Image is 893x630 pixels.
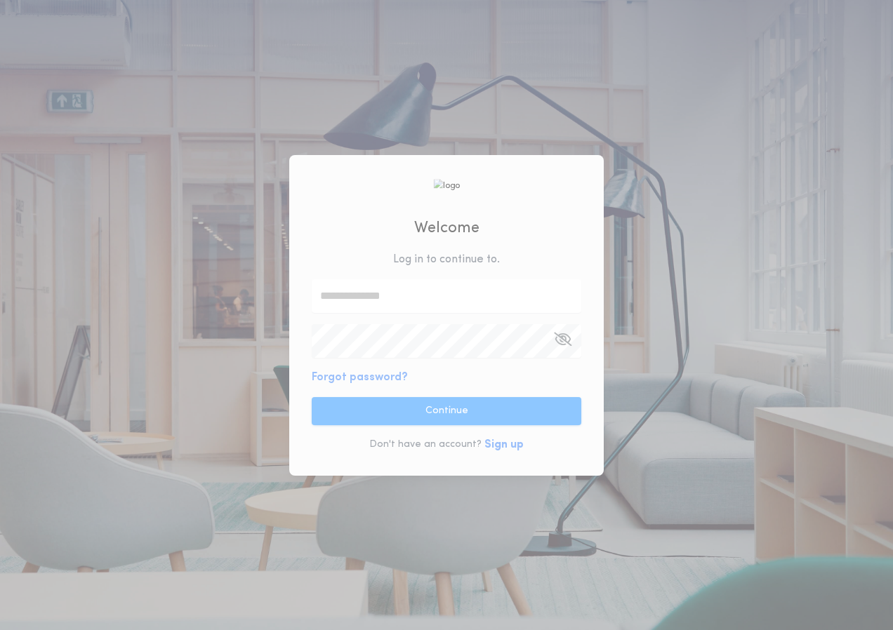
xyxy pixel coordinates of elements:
button: Continue [312,397,581,425]
button: Sign up [484,436,524,453]
img: logo [433,179,460,192]
button: Forgot password? [312,369,408,386]
p: Log in to continue to . [393,251,500,268]
p: Don't have an account? [369,438,482,452]
h2: Welcome [414,217,479,240]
